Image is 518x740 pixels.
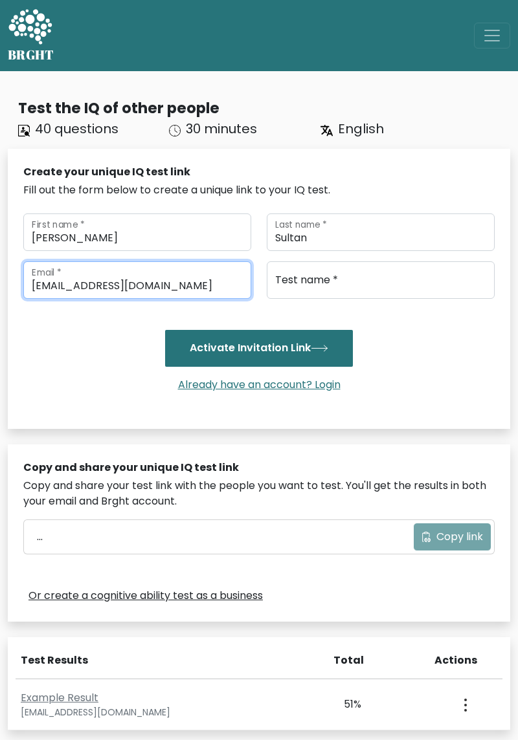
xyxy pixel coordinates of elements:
[28,588,263,604] a: Or create a cognitive ability test as a business
[186,120,257,138] span: 30 minutes
[8,5,54,66] a: BRGHT
[23,213,251,251] input: First name
[267,261,495,299] input: Test name
[474,23,510,49] button: Toggle navigation
[173,377,346,392] a: Already have an account? Login
[434,653,502,668] div: Actions
[23,261,251,299] input: Email
[338,120,384,138] span: English
[23,478,495,509] div: Copy and share your test link with the people you want to test. You'll get the results in both yo...
[267,213,495,251] input: Last name
[23,164,495,180] div: Create your unique IQ test link
[35,120,118,138] span: 40 questions
[21,690,98,705] a: Example Result
[23,182,495,198] div: Fill out the form below to create a unique link to your IQ test.
[21,706,292,719] div: [EMAIL_ADDRESS][DOMAIN_NAME]
[8,47,54,63] h5: BRGHT
[18,97,510,119] div: Test the IQ of other people
[21,653,293,668] div: Test Results
[23,460,495,475] div: Copy and share your unique IQ test link
[309,653,364,668] div: Total
[308,697,361,712] div: 51%
[165,330,353,366] button: Activate Invitation Link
